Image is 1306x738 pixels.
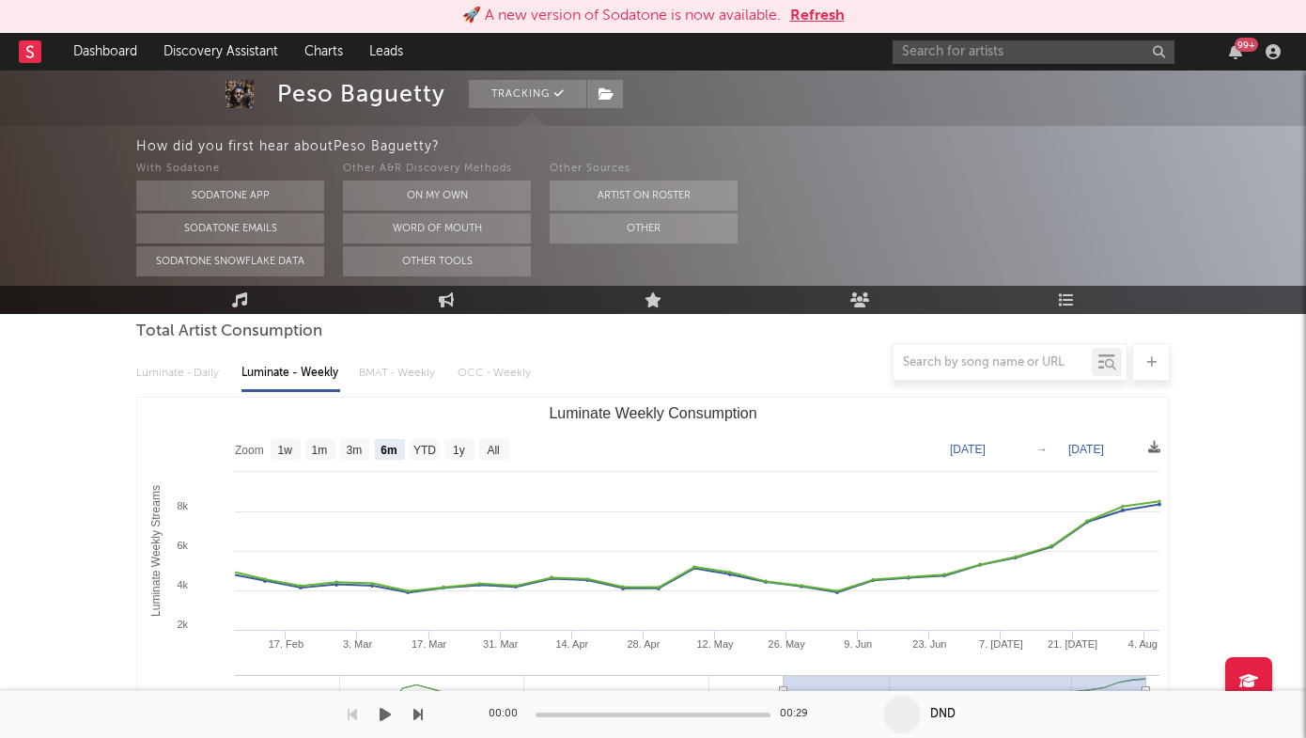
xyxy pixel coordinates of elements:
[1068,443,1104,456] text: [DATE]
[844,638,872,650] text: 9. Jun
[1128,638,1158,650] text: 4. Aug
[696,638,734,650] text: 12. May
[343,181,531,211] button: On My Own
[177,500,188,511] text: 8k
[453,444,465,457] text: 1y
[278,444,293,457] text: 1w
[489,703,526,726] div: 00:00
[627,638,660,650] text: 28. Apr
[291,33,356,71] a: Charts
[312,444,328,457] text: 1m
[549,405,756,421] text: Luminate Weekly Consumption
[136,246,324,276] button: Sodatone Snowflake Data
[555,638,588,650] text: 14. Apr
[912,638,946,650] text: 23. Jun
[150,33,291,71] a: Discovery Assistant
[469,80,586,108] button: Tracking
[136,158,324,181] div: With Sodatone
[979,638,1023,650] text: 7. [DATE]
[487,444,499,457] text: All
[177,579,188,590] text: 4k
[136,181,324,211] button: Sodatone App
[790,5,845,27] button: Refresh
[1229,44,1242,59] button: 99+
[550,213,738,243] button: Other
[60,33,150,71] a: Dashboard
[343,213,531,243] button: Word Of Mouth
[347,444,363,457] text: 3m
[343,638,373,650] text: 3. Mar
[343,158,531,181] div: Other A&R Discovery Methods
[1048,638,1097,650] text: 21. [DATE]
[769,638,806,650] text: 26. May
[930,706,956,723] div: DND
[950,443,986,456] text: [DATE]
[1235,38,1258,52] div: 99 +
[780,703,817,726] div: 00:29
[177,540,188,551] text: 6k
[483,638,519,650] text: 31. Mar
[462,5,781,27] div: 🚀 A new version of Sodatone is now available.
[356,33,416,71] a: Leads
[550,181,738,211] button: Artist on Roster
[136,213,324,243] button: Sodatone Emails
[413,444,436,457] text: YTD
[149,485,163,617] text: Luminate Weekly Streams
[381,444,396,457] text: 6m
[550,158,738,181] div: Other Sources
[136,321,322,343] span: Total Artist Consumption
[235,444,264,457] text: Zoom
[343,246,531,276] button: Other Tools
[269,638,303,650] text: 17. Feb
[1036,443,1048,456] text: →
[412,638,447,650] text: 17. Mar
[894,355,1092,370] input: Search by song name or URL
[136,135,1306,158] div: How did you first hear about Peso Baguetty ?
[277,80,445,108] div: Peso Baguetty
[177,619,188,630] text: 2k
[893,40,1174,64] input: Search for artists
